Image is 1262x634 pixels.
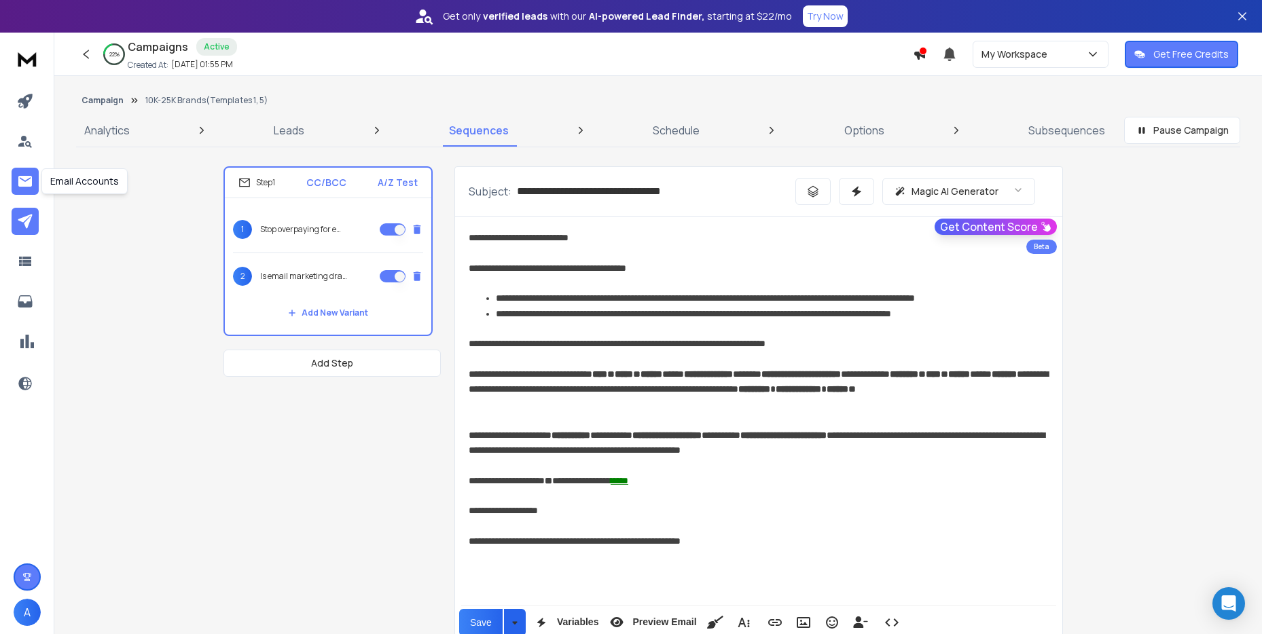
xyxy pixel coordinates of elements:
[223,166,433,336] li: Step1CC/BCCA/Z Test1Stop overpaying for email marketing2Is email marketing draining your time (an...
[128,39,188,55] h1: Campaigns
[128,60,168,71] p: Created At:
[274,122,304,138] p: Leads
[803,5,848,27] button: Try Now
[1212,587,1245,620] div: Open Intercom Messenger
[238,176,275,189] div: Step 1
[82,95,124,106] button: Campaign
[844,122,884,138] p: Options
[1020,114,1113,147] a: Subsequences
[836,114,893,147] a: Options
[109,50,120,58] p: 22 %
[449,122,509,138] p: Sequences
[912,185,998,198] p: Magic AI Generator
[1026,240,1057,254] div: Beta
[443,10,792,23] p: Get only with our starting at $22/mo
[807,10,844,23] p: Try Now
[1028,122,1105,138] p: Subsequences
[378,176,418,189] p: A/Z Test
[277,299,379,327] button: Add New Variant
[1124,117,1240,144] button: Pause Campaign
[223,350,441,377] button: Add Step
[14,46,41,71] img: logo
[483,10,547,23] strong: verified leads
[233,267,252,286] span: 2
[630,616,699,628] span: Preview Email
[882,178,1035,205] button: Magic AI Generator
[260,271,347,282] p: Is email marketing draining your time (and cash)?
[306,176,346,189] p: CC/BCC
[76,114,138,147] a: Analytics
[233,220,252,239] span: 1
[84,122,130,138] p: Analytics
[266,114,312,147] a: Leads
[981,48,1053,61] p: My Workspace
[441,114,517,147] a: Sequences
[41,168,128,194] div: Email Accounts
[171,59,233,70] p: [DATE] 01:55 PM
[645,114,708,147] a: Schedule
[469,183,511,200] p: Subject:
[1125,41,1238,68] button: Get Free Credits
[14,599,41,626] button: A
[554,616,602,628] span: Variables
[196,38,237,56] div: Active
[260,224,347,235] p: Stop overpaying for email marketing
[589,10,704,23] strong: AI-powered Lead Finder,
[145,95,268,106] p: 10K-25K Brands(Templates 1, 5)
[653,122,700,138] p: Schedule
[1153,48,1229,61] p: Get Free Credits
[935,219,1057,235] button: Get Content Score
